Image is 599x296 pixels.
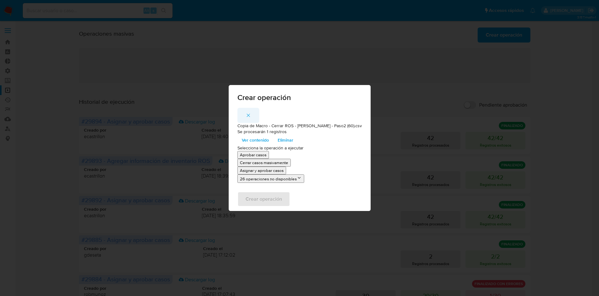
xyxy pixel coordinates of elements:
p: Aprobar casos [240,152,266,158]
p: Copia de Macro - Cerrar ROS - [PERSON_NAME] - Paso2 (60).csv [237,123,362,129]
span: Ver contenido [242,136,269,144]
button: Aprobar casos [237,151,269,159]
p: Selecciona la operación a ejecutar [237,145,362,151]
button: Eliminar [273,135,298,145]
button: Cerrar casos masivamente [237,159,291,167]
button: Asignar y aprobar casos [237,167,286,174]
span: Crear operación [237,94,362,101]
button: 26 operaciones no disponibles [237,174,304,183]
span: Eliminar [278,136,293,144]
p: Asignar y aprobar casos [240,168,284,173]
p: Cerrar casos masivamente [240,160,288,166]
p: Se procesarán 1 registros [237,129,362,135]
button: Ver contenido [237,135,273,145]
